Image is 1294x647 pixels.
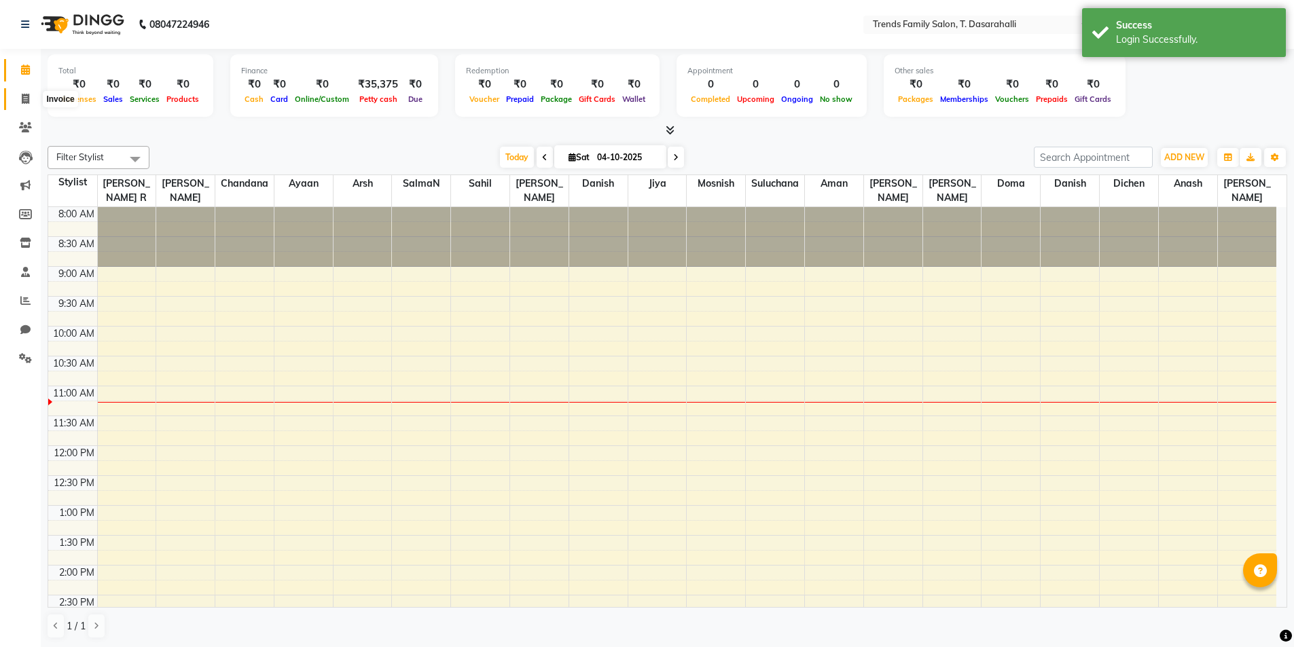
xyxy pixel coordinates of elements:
div: ₹0 [895,77,937,92]
span: Sales [100,94,126,104]
span: Danish [1041,175,1099,192]
input: 2025-10-04 [593,147,661,168]
span: Vouchers [992,94,1032,104]
div: ₹0 [937,77,992,92]
span: Memberships [937,94,992,104]
div: ₹0 [241,77,267,92]
span: Chandana [215,175,274,192]
div: Redemption [466,65,649,77]
span: Sahil [451,175,509,192]
div: Finance [241,65,427,77]
span: No show [816,94,856,104]
div: Total [58,65,202,77]
div: Appointment [687,65,856,77]
span: Cash [241,94,267,104]
div: ₹0 [466,77,503,92]
div: ₹0 [537,77,575,92]
div: ₹0 [403,77,427,92]
div: ₹0 [575,77,619,92]
div: ₹0 [100,77,126,92]
span: Mosnish [687,175,745,192]
span: Suluchana [746,175,804,192]
span: Products [163,94,202,104]
span: Jiya [628,175,687,192]
span: Voucher [466,94,503,104]
span: Anash [1159,175,1217,192]
span: Card [267,94,291,104]
div: 12:30 PM [51,476,97,490]
span: [PERSON_NAME] R [98,175,156,206]
div: ₹0 [992,77,1032,92]
div: 0 [778,77,816,92]
div: ₹35,375 [353,77,403,92]
div: Invoice [43,91,77,107]
span: Doma [982,175,1040,192]
span: Completed [687,94,734,104]
div: 12:00 PM [51,446,97,460]
div: Success [1116,18,1276,33]
span: Gift Cards [1071,94,1115,104]
div: 0 [734,77,778,92]
span: ADD NEW [1164,152,1204,162]
div: 8:00 AM [56,207,97,221]
span: Petty cash [356,94,401,104]
div: Stylist [48,175,97,189]
div: 11:00 AM [50,386,97,401]
span: Dichen [1100,175,1158,192]
span: [PERSON_NAME] [923,175,982,206]
div: 0 [816,77,856,92]
span: [PERSON_NAME] [1218,175,1276,206]
div: 2:00 PM [56,566,97,580]
div: ₹0 [1032,77,1071,92]
div: Other sales [895,65,1115,77]
span: Upcoming [734,94,778,104]
div: 9:30 AM [56,297,97,311]
input: Search Appointment [1034,147,1153,168]
b: 08047224946 [149,5,209,43]
span: Arsh [334,175,392,192]
button: ADD NEW [1161,148,1208,167]
div: 8:30 AM [56,237,97,251]
span: Sat [565,152,593,162]
div: 9:00 AM [56,267,97,281]
span: Ayaan [274,175,333,192]
span: Gift Cards [575,94,619,104]
span: [PERSON_NAME] [510,175,569,206]
span: Wallet [619,94,649,104]
div: 2:30 PM [56,595,97,610]
div: ₹0 [1071,77,1115,92]
span: Danish [569,175,628,192]
span: 1 / 1 [67,619,86,633]
div: ₹0 [267,77,291,92]
span: Online/Custom [291,94,353,104]
div: ₹0 [291,77,353,92]
span: Prepaid [503,94,537,104]
div: ₹0 [503,77,537,92]
div: ₹0 [58,77,100,92]
div: ₹0 [619,77,649,92]
div: 1:30 PM [56,536,97,550]
div: 1:00 PM [56,506,97,520]
span: Services [126,94,163,104]
span: Packages [895,94,937,104]
span: [PERSON_NAME] [864,175,922,206]
span: Prepaids [1032,94,1071,104]
div: 0 [687,77,734,92]
span: SalmaN [392,175,450,192]
span: [PERSON_NAME] [156,175,215,206]
div: 10:30 AM [50,356,97,371]
div: ₹0 [163,77,202,92]
div: 11:30 AM [50,416,97,430]
span: Package [537,94,575,104]
div: 10:00 AM [50,327,97,341]
span: Aman [805,175,863,192]
span: Filter Stylist [56,151,104,162]
span: Today [500,147,534,168]
span: Due [405,94,426,104]
div: ₹0 [126,77,163,92]
div: Login Successfully. [1116,33,1276,47]
span: Ongoing [778,94,816,104]
img: logo [35,5,128,43]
